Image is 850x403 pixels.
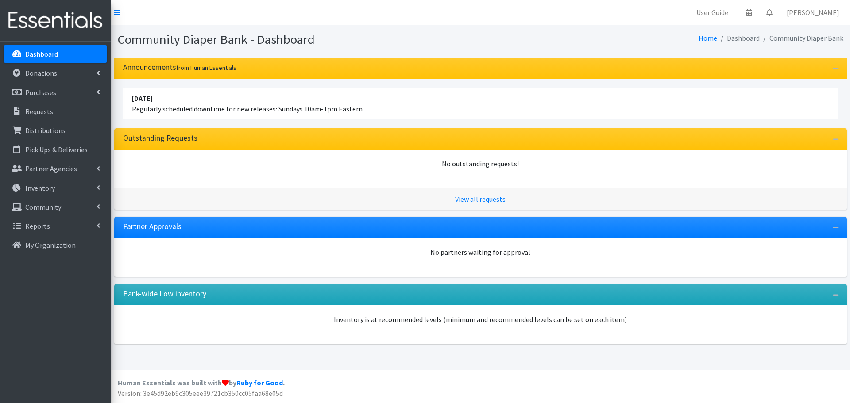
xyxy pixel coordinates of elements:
[4,6,107,35] img: HumanEssentials
[123,88,838,119] li: Regularly scheduled downtime for new releases: Sundays 10am-1pm Eastern.
[118,389,283,398] span: Version: 3e45d92eb9c305eee39721cb350cc05faa68e05d
[236,378,283,387] a: Ruby for Good
[25,164,77,173] p: Partner Agencies
[4,236,107,254] a: My Organization
[717,32,760,45] li: Dashboard
[25,145,88,154] p: Pick Ups & Deliveries
[123,134,197,143] h3: Outstanding Requests
[4,45,107,63] a: Dashboard
[4,84,107,101] a: Purchases
[25,222,50,230] p: Reports
[132,94,153,103] strong: [DATE]
[25,50,58,58] p: Dashboard
[25,126,66,135] p: Distributions
[123,222,182,231] h3: Partner Approvals
[118,378,285,387] strong: Human Essentials was built with by .
[4,179,107,197] a: Inventory
[4,64,107,82] a: Donations
[760,32,843,45] li: Community Diaper Bank
[4,122,107,139] a: Distributions
[689,4,735,21] a: User Guide
[455,195,506,203] a: View all requests
[4,141,107,158] a: Pick Ups & Deliveries
[176,64,236,72] small: from Human Essentials
[123,247,838,257] div: No partners waiting for approval
[25,203,61,211] p: Community
[123,289,206,299] h3: Bank-wide Low inventory
[123,158,838,169] div: No outstanding requests!
[4,217,107,235] a: Reports
[25,107,53,116] p: Requests
[25,241,76,249] p: My Organization
[25,88,56,97] p: Purchases
[118,32,477,47] h1: Community Diaper Bank - Dashboard
[699,34,717,42] a: Home
[25,184,55,192] p: Inventory
[4,103,107,120] a: Requests
[123,63,236,72] h3: Announcements
[4,198,107,216] a: Community
[780,4,846,21] a: [PERSON_NAME]
[4,160,107,177] a: Partner Agencies
[123,314,838,325] p: Inventory is at recommended levels (minimum and recommended levels can be set on each item)
[25,69,57,77] p: Donations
